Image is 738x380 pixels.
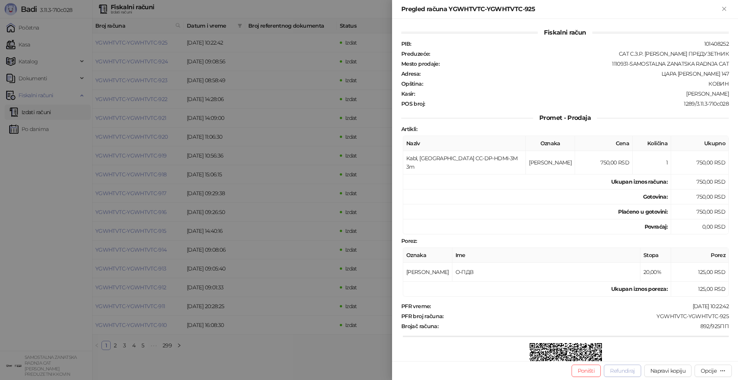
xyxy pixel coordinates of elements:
[432,303,730,310] div: [DATE] 10:22:42
[538,29,592,36] span: Fiskalni račun
[604,365,641,377] button: Refundiraj
[401,5,720,14] div: Pregled računa YGWHTVTC-YGWHTVTC-925
[401,126,417,133] strong: Artikli :
[401,80,423,87] strong: Opština :
[671,189,729,204] td: 750,00 RSD
[633,136,671,151] th: Količina
[671,219,729,234] td: 0,00 RSD
[644,365,691,377] button: Napravi kopiju
[401,323,438,330] strong: Brojač računa :
[401,237,417,244] strong: Porez :
[671,204,729,219] td: 750,00 RSD
[401,303,431,310] strong: PFR vreme :
[633,151,671,174] td: 1
[424,80,730,87] div: КОВИН
[526,151,575,174] td: [PERSON_NAME]
[671,282,729,297] td: 125,00 RSD
[611,285,668,292] strong: Ukupan iznos poreza:
[401,60,439,67] strong: Mesto prodaje :
[572,365,601,377] button: Poništi
[533,114,597,121] span: Promet - Prodaja
[618,208,668,215] strong: Plaćeno u gotovini:
[701,367,716,374] div: Opcije
[640,248,671,263] th: Stopa
[611,178,668,185] strong: Ukupan iznos računa :
[412,40,730,47] div: 101408252
[403,263,452,282] td: [PERSON_NAME]
[401,90,415,97] strong: Kasir :
[640,263,671,282] td: 20,00%
[671,248,729,263] th: Porez
[444,313,730,320] div: YGWHTVTC-YGWHTVTC-925
[426,100,730,107] div: 1289/3.11.3-710c028
[401,313,444,320] strong: PFR broj računa :
[452,248,640,263] th: Ime
[401,70,421,77] strong: Adresa :
[401,40,411,47] strong: PIB :
[431,50,730,57] div: CAT С.З.Р. [PERSON_NAME] ПРЕДУЗЕТНИК
[643,193,668,200] strong: Gotovina :
[452,263,640,282] td: О-ПДВ
[403,151,526,174] td: Kabl, [GEOGRAPHIC_DATA] CC-DP-HDMI-3M 3m
[416,90,730,97] div: [PERSON_NAME]
[650,367,685,374] span: Napravi kopiju
[671,151,729,174] td: 750,00 RSD
[401,50,430,57] strong: Preduzeće :
[403,136,526,151] th: Naziv
[439,323,730,330] div: 892/925ПП
[526,136,575,151] th: Oznaka
[671,263,729,282] td: 125,00 RSD
[695,365,732,377] button: Opcije
[575,136,633,151] th: Cena
[421,70,730,77] div: ЦАРА [PERSON_NAME] 147
[645,223,668,230] strong: Povraćaj:
[403,248,452,263] th: Oznaka
[575,151,633,174] td: 750,00 RSD
[720,5,729,14] button: Zatvori
[440,60,730,67] div: 1110931-SAMOSTALNA ZANATSKA RADNJA CAT
[671,174,729,189] td: 750,00 RSD
[401,100,425,107] strong: POS broj :
[671,136,729,151] th: Ukupno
